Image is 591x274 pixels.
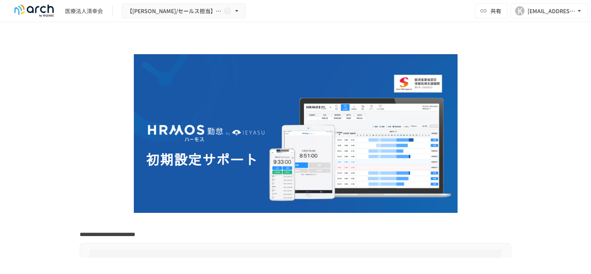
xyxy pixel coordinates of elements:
[515,6,524,15] div: K
[122,3,246,19] button: 【[PERSON_NAME]/セールス担当】医療法人[PERSON_NAME]会様_初期設定サポート
[127,6,222,16] span: 【[PERSON_NAME]/セールス担当】医療法人[PERSON_NAME]会様_初期設定サポート
[490,7,501,15] span: 共有
[9,5,59,17] img: logo-default@2x-9cf2c760.svg
[65,7,103,15] div: 医療法人清幸会
[511,3,588,19] button: K[EMAIL_ADDRESS][DOMAIN_NAME]
[475,3,507,19] button: 共有
[528,6,576,16] div: [EMAIL_ADDRESS][DOMAIN_NAME]
[134,54,458,213] img: GdztLVQAPnGLORo409ZpmnRQckwtTrMz8aHIKJZF2AQ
